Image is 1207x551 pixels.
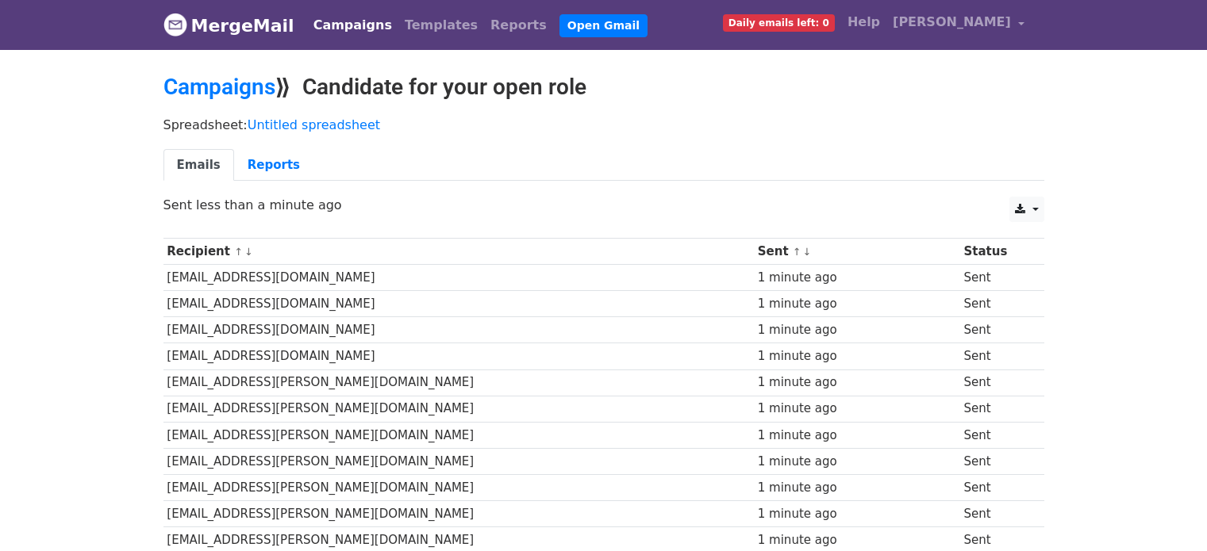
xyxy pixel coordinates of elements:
[758,295,956,313] div: 1 minute ago
[960,396,1033,422] td: Sent
[754,239,960,265] th: Sent
[886,6,1031,44] a: [PERSON_NAME]
[244,246,253,258] a: ↓
[559,14,648,37] a: Open Gmail
[960,265,1033,291] td: Sent
[163,74,1044,101] h2: ⟫ Candidate for your open role
[234,246,243,258] a: ↑
[758,479,956,497] div: 1 minute ago
[307,10,398,41] a: Campaigns
[163,317,754,343] td: [EMAIL_ADDRESS][DOMAIN_NAME]
[163,448,754,474] td: [EMAIL_ADDRESS][PERSON_NAME][DOMAIN_NAME]
[248,117,380,132] a: Untitled spreadsheet
[163,396,754,422] td: [EMAIL_ADDRESS][PERSON_NAME][DOMAIN_NAME]
[758,321,956,339] div: 1 minute ago
[163,13,187,36] img: MergeMail logo
[163,74,275,100] a: Campaigns
[960,501,1033,527] td: Sent
[960,474,1033,500] td: Sent
[163,265,754,291] td: [EMAIL_ADDRESS][DOMAIN_NAME]
[793,246,801,258] a: ↑
[163,197,1044,213] p: Sent less than a minute ago
[960,422,1033,448] td: Sent
[841,6,886,38] a: Help
[960,343,1033,369] td: Sent
[960,317,1033,343] td: Sent
[163,343,754,369] td: [EMAIL_ADDRESS][DOMAIN_NAME]
[893,13,1011,32] span: [PERSON_NAME]
[960,448,1033,474] td: Sent
[398,10,484,41] a: Templates
[163,239,754,265] th: Recipient
[960,369,1033,396] td: Sent
[758,505,956,523] div: 1 minute ago
[163,291,754,317] td: [EMAIL_ADDRESS][DOMAIN_NAME]
[758,400,956,418] div: 1 minute ago
[723,14,835,32] span: Daily emails left: 0
[717,6,841,38] a: Daily emails left: 0
[758,373,956,392] div: 1 minute ago
[163,474,754,500] td: [EMAIL_ADDRESS][PERSON_NAME][DOMAIN_NAME]
[163,369,754,396] td: [EMAIL_ADDRESS][PERSON_NAME][DOMAIN_NAME]
[163,117,1044,133] p: Spreadsheet:
[960,239,1033,265] th: Status
[758,347,956,365] div: 1 minute ago
[163,501,754,527] td: [EMAIL_ADDRESS][PERSON_NAME][DOMAIN_NAME]
[484,10,553,41] a: Reports
[163,9,294,42] a: MergeMail
[758,531,956,549] div: 1 minute ago
[758,269,956,287] div: 1 minute ago
[163,422,754,448] td: [EMAIL_ADDRESS][PERSON_NAME][DOMAIN_NAME]
[758,427,956,445] div: 1 minute ago
[960,291,1033,317] td: Sent
[758,453,956,471] div: 1 minute ago
[163,149,234,182] a: Emails
[234,149,313,182] a: Reports
[803,246,812,258] a: ↓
